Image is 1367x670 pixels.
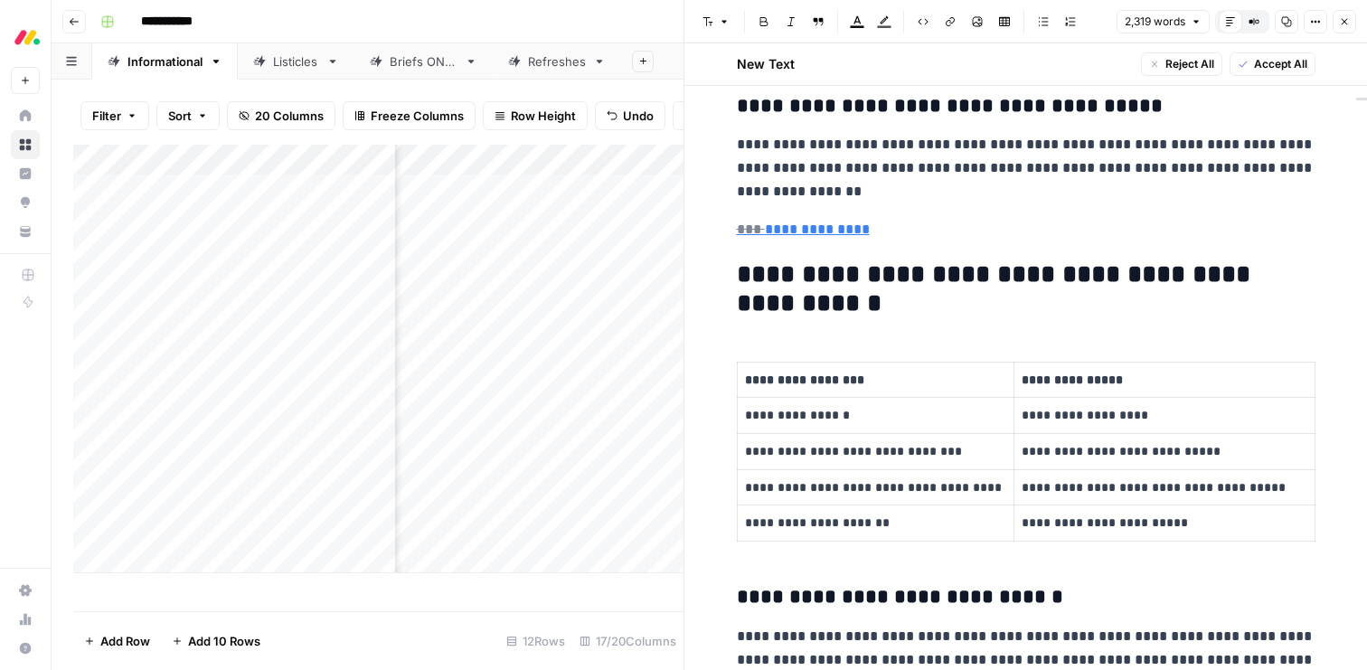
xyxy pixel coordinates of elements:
[11,605,40,634] a: Usage
[188,632,260,650] span: Add 10 Rows
[1141,52,1222,76] button: Reject All
[11,217,40,246] a: Your Data
[1125,14,1185,30] span: 2,319 words
[73,627,161,656] button: Add Row
[11,188,40,217] a: Opportunities
[1254,56,1307,72] span: Accept All
[80,101,149,130] button: Filter
[1230,52,1315,76] button: Accept All
[11,130,40,159] a: Browse
[227,101,335,130] button: 20 Columns
[493,43,621,80] a: Refreshes
[1117,10,1210,33] button: 2,319 words
[354,43,493,80] a: Briefs ONLY
[11,634,40,663] button: Help + Support
[511,107,576,125] span: Row Height
[168,107,192,125] span: Sort
[528,52,586,71] div: Refreshes
[11,576,40,605] a: Settings
[572,627,683,656] div: 17/20 Columns
[273,52,319,71] div: Listicles
[390,52,457,71] div: Briefs ONLY
[483,101,588,130] button: Row Height
[11,159,40,188] a: Insights
[623,107,654,125] span: Undo
[371,107,464,125] span: Freeze Columns
[595,101,665,130] button: Undo
[238,43,354,80] a: Listicles
[255,107,324,125] span: 20 Columns
[737,55,795,73] h2: New Text
[11,21,43,53] img: Monday.com Logo
[343,101,476,130] button: Freeze Columns
[127,52,203,71] div: Informational
[156,101,220,130] button: Sort
[100,632,150,650] span: Add Row
[11,14,40,60] button: Workspace: Monday.com
[11,101,40,130] a: Home
[499,627,572,656] div: 12 Rows
[1165,56,1214,72] span: Reject All
[92,43,238,80] a: Informational
[92,107,121,125] span: Filter
[161,627,271,656] button: Add 10 Rows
